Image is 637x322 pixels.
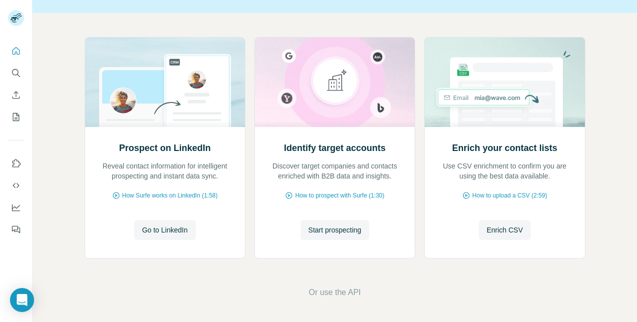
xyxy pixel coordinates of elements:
[8,176,24,194] button: Use Surfe API
[85,37,245,127] img: Prospect on LinkedIn
[472,191,547,200] span: How to upload a CSV (2:59)
[142,225,188,235] span: Go to LinkedIn
[435,161,574,181] p: Use CSV enrichment to confirm you are using the best data available.
[424,37,585,127] img: Enrich your contact lists
[8,154,24,172] button: Use Surfe on LinkedIn
[95,161,235,181] p: Reveal contact information for intelligent prospecting and instant data sync.
[8,198,24,216] button: Dashboard
[452,141,557,155] h2: Enrich your contact lists
[479,220,531,240] button: Enrich CSV
[134,220,196,240] button: Go to LinkedIn
[265,161,405,181] p: Discover target companies and contacts enriched with B2B data and insights.
[300,220,370,240] button: Start prospecting
[8,42,24,60] button: Quick start
[284,141,386,155] h2: Identify target accounts
[10,288,34,312] div: Open Intercom Messenger
[295,191,384,200] span: How to prospect with Surfe (1:30)
[254,37,415,127] img: Identify target accounts
[487,225,523,235] span: Enrich CSV
[8,108,24,126] button: My lists
[122,191,218,200] span: How Surfe works on LinkedIn (1:58)
[119,141,211,155] h2: Prospect on LinkedIn
[8,86,24,104] button: Enrich CSV
[8,64,24,82] button: Search
[8,220,24,238] button: Feedback
[308,225,362,235] span: Start prospecting
[308,286,361,298] button: Or use the API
